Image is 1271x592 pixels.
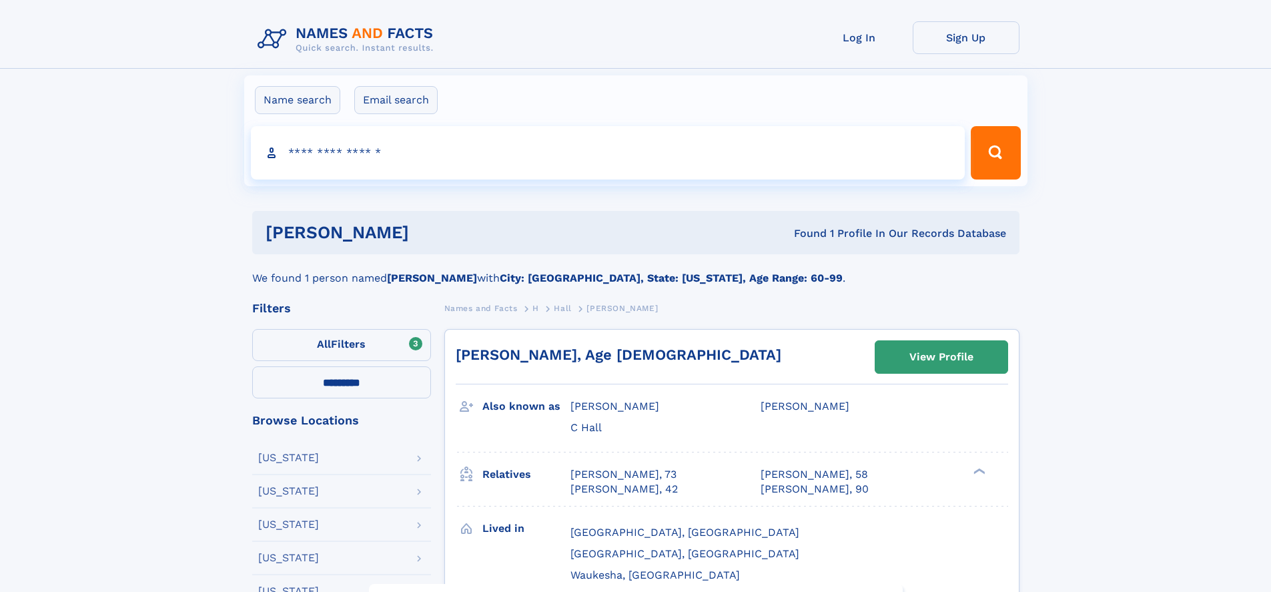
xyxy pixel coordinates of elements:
[570,400,659,412] span: [PERSON_NAME]
[482,517,570,540] h3: Lived in
[761,467,868,482] a: [PERSON_NAME], 58
[570,526,799,539] span: [GEOGRAPHIC_DATA], [GEOGRAPHIC_DATA]
[570,421,602,434] span: C Hall
[252,329,431,361] label: Filters
[570,569,740,581] span: Waukesha, [GEOGRAPHIC_DATA]
[909,342,973,372] div: View Profile
[258,519,319,530] div: [US_STATE]
[251,126,965,180] input: search input
[482,395,570,418] h3: Also known as
[761,400,849,412] span: [PERSON_NAME]
[970,467,986,475] div: ❯
[761,482,869,497] a: [PERSON_NAME], 90
[252,302,431,314] div: Filters
[252,21,444,57] img: Logo Names and Facts
[570,482,678,497] a: [PERSON_NAME], 42
[570,547,799,560] span: [GEOGRAPHIC_DATA], [GEOGRAPHIC_DATA]
[913,21,1019,54] a: Sign Up
[266,224,602,241] h1: [PERSON_NAME]
[554,300,571,316] a: Hall
[258,486,319,497] div: [US_STATE]
[601,226,1006,241] div: Found 1 Profile In Our Records Database
[456,346,781,363] a: [PERSON_NAME], Age [DEMOGRAPHIC_DATA]
[482,463,570,486] h3: Relatives
[252,414,431,426] div: Browse Locations
[255,86,340,114] label: Name search
[258,553,319,563] div: [US_STATE]
[444,300,518,316] a: Names and Facts
[252,254,1019,286] div: We found 1 person named with .
[387,272,477,284] b: [PERSON_NAME]
[532,300,539,316] a: H
[586,304,658,313] span: [PERSON_NAME]
[532,304,539,313] span: H
[354,86,438,114] label: Email search
[570,467,677,482] a: [PERSON_NAME], 73
[317,338,331,350] span: All
[875,341,1007,373] a: View Profile
[806,21,913,54] a: Log In
[500,272,843,284] b: City: [GEOGRAPHIC_DATA], State: [US_STATE], Age Range: 60-99
[554,304,571,313] span: Hall
[258,453,319,463] div: [US_STATE]
[971,126,1020,180] button: Search Button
